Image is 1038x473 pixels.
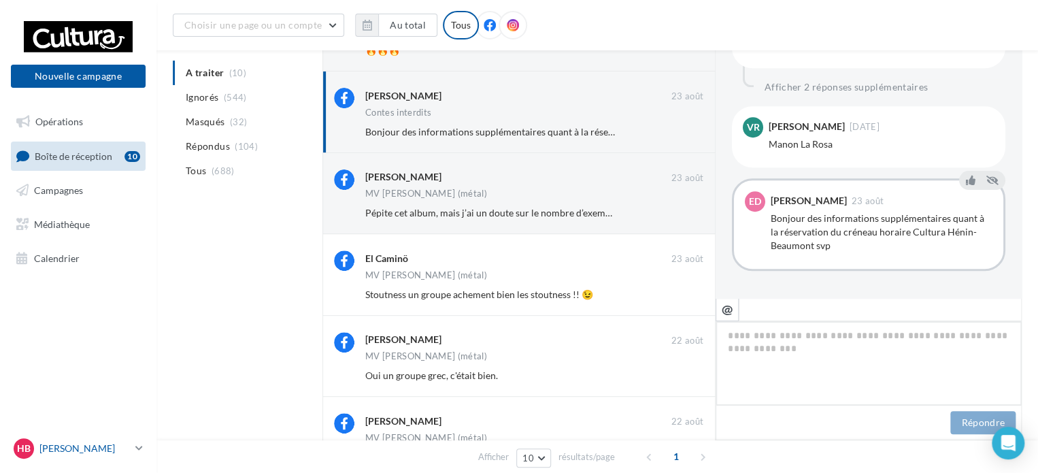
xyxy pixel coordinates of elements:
[39,442,130,455] p: [PERSON_NAME]
[478,451,509,463] span: Afficher
[212,165,235,176] span: (688)
[365,434,487,442] div: MV [PERSON_NAME] (métal)
[8,244,148,273] a: Calendrier
[365,289,593,300] span: Stoutness un groupe achement bien les stoutness !! 😉
[769,137,994,151] div: Manon La Rosa
[671,172,703,184] span: 23 août
[173,14,344,37] button: Choisir une page ou un compte
[671,416,703,428] span: 22 août
[443,11,479,39] div: Tous
[230,116,247,127] span: (32)
[365,89,441,103] div: [PERSON_NAME]
[378,14,437,37] button: Au total
[365,170,441,184] div: [PERSON_NAME]
[17,442,31,455] span: HB
[124,151,140,162] div: 10
[716,298,739,321] button: @
[852,197,884,206] span: 23 août
[11,436,146,461] a: HB [PERSON_NAME]
[769,122,845,131] div: [PERSON_NAME]
[224,92,247,103] span: (544)
[365,207,863,218] span: Pépite cet album, mais j’ai un doute sur le nombre d’exemplaires citées, je l’ai croisé plusieurs...
[355,14,437,37] button: Au total
[671,91,703,103] span: 23 août
[365,189,487,198] div: MV [PERSON_NAME] (métal)
[558,451,615,463] span: résultats/page
[850,123,880,131] span: [DATE]
[34,184,83,196] span: Campagnes
[235,141,258,152] span: (104)
[184,19,322,31] span: Choisir une page ou un compte
[365,352,487,361] div: MV [PERSON_NAME] (métal)
[747,120,760,134] span: Vr
[365,126,847,137] span: Bonjour des informations supplémentaires quant à la réservation du créneau horaire Cultura Hénin-...
[8,176,148,205] a: Campagnes
[34,252,80,263] span: Calendrier
[516,448,551,468] button: 10
[365,414,441,428] div: [PERSON_NAME]
[34,218,90,230] span: Médiathèque
[950,411,1016,434] button: Répondre
[8,108,148,136] a: Opérations
[671,335,703,347] span: 22 août
[722,303,733,315] i: @
[759,79,933,95] button: Afficher 2 réponses supplémentaires
[771,212,992,252] div: Bonjour des informations supplémentaires quant à la réservation du créneau horaire Cultura Hénin-...
[522,453,534,463] span: 10
[186,91,218,104] span: Ignorés
[186,164,206,178] span: Tous
[365,108,431,117] div: Contes interdits
[365,252,408,265] div: El Caminö
[771,196,847,206] div: [PERSON_NAME]
[671,253,703,265] span: 23 août
[11,65,146,88] button: Nouvelle campagne
[35,150,112,161] span: Boîte de réception
[8,142,148,171] a: Boîte de réception10
[186,140,230,153] span: Répondus
[365,271,487,280] div: MV [PERSON_NAME] (métal)
[992,427,1024,459] div: Open Intercom Messenger
[365,370,498,381] span: Oui un groupe grec, c'était bien.
[35,116,83,127] span: Opérations
[186,115,224,129] span: Masqués
[665,446,687,468] span: 1
[8,210,148,239] a: Médiathèque
[749,195,761,208] span: ED
[365,333,441,346] div: [PERSON_NAME]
